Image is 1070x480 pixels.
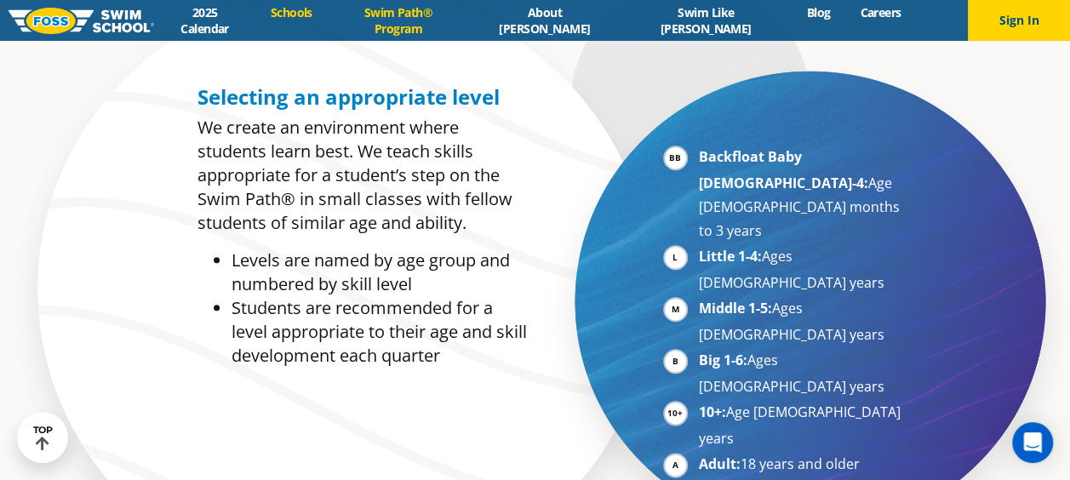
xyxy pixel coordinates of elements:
li: Age [DEMOGRAPHIC_DATA] months to 3 years [699,145,907,243]
strong: Big 1-6: [699,351,747,369]
strong: Little 1-4: [699,247,762,266]
li: Ages [DEMOGRAPHIC_DATA] years [699,296,907,346]
li: Ages [DEMOGRAPHIC_DATA] years [699,244,907,294]
li: Students are recommended for a level appropriate to their age and skill development each quarter [232,296,527,368]
strong: Middle 1-5: [699,299,772,317]
li: Levels are named by age group and numbered by skill level [232,249,527,296]
strong: Backfloat Baby [DEMOGRAPHIC_DATA]-4: [699,147,868,192]
strong: 10+: [699,403,726,421]
li: 18 years and older [699,452,907,478]
a: Swim Like [PERSON_NAME] [620,4,792,37]
a: Schools [255,4,327,20]
strong: Adult: [699,454,741,473]
div: TOP [33,425,53,451]
p: We create an environment where students learn best. We teach skills appropriate for a student’s s... [197,116,527,235]
img: FOSS Swim School Logo [9,8,154,34]
a: Swim Path® Program [327,4,469,37]
a: Careers [845,4,916,20]
a: About [PERSON_NAME] [469,4,620,37]
li: Age [DEMOGRAPHIC_DATA] years [699,400,907,450]
div: Open Intercom Messenger [1012,422,1053,463]
span: Selecting an appropriate level [197,83,500,111]
li: Ages [DEMOGRAPHIC_DATA] years [699,348,907,398]
a: 2025 Calendar [154,4,255,37]
a: Blog [792,4,845,20]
